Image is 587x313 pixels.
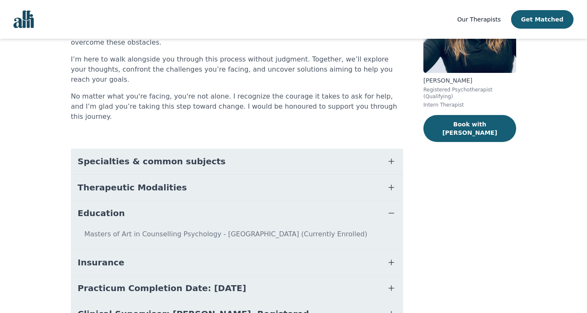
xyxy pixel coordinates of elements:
[423,76,516,85] p: [PERSON_NAME]
[423,115,516,142] button: Book with [PERSON_NAME]
[71,54,403,85] p: I’m here to walk alongside you through this process without judgment. Together, we’ll explore you...
[71,149,403,174] button: Specialties & common subjects
[71,276,403,301] button: Practicum Completion Date: [DATE]
[423,102,516,108] p: Intern Therapist
[511,10,574,29] button: Get Matched
[457,14,501,24] a: Our Therapists
[423,86,516,100] p: Registered Psychotherapist (Qualifying)
[78,182,187,193] span: Therapeutic Modalities
[74,229,400,246] p: Masters of Art in Counselling Psychology - [GEOGRAPHIC_DATA] (Currently Enrolled)
[457,16,501,23] span: Our Therapists
[71,91,403,122] p: No matter what you're facing, you're not alone. I recognize the courage it takes to ask for help,...
[78,155,226,167] span: Specialties & common subjects
[78,257,124,268] span: Insurance
[13,11,34,28] img: alli logo
[71,201,403,226] button: Education
[71,250,403,275] button: Insurance
[78,207,125,219] span: Education
[71,175,403,200] button: Therapeutic Modalities
[78,282,246,294] span: Practicum Completion Date: [DATE]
